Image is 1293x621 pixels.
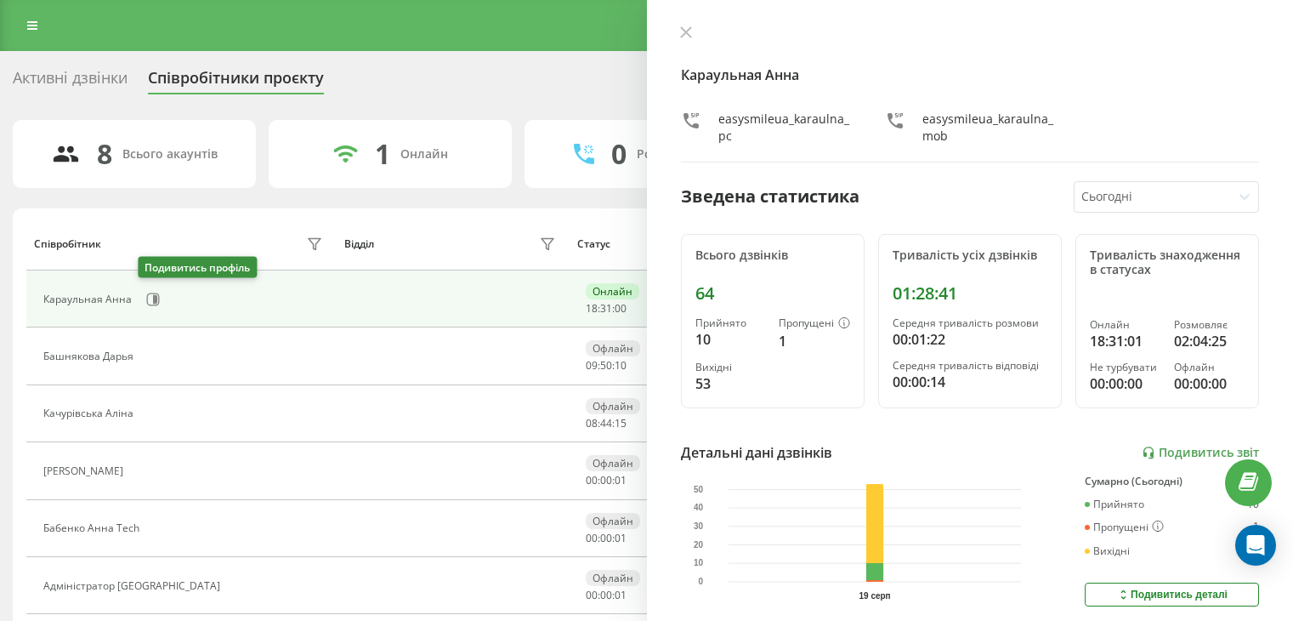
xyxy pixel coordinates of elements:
div: Співробітники проєкту [148,69,324,95]
div: Офлайн [586,513,640,529]
text: 30 [694,521,704,531]
span: 00 [615,301,627,316]
text: 10 [694,559,704,568]
div: Всього акаунтів [122,147,218,162]
div: Співробітник [34,238,101,250]
div: Тривалість усіх дзвінків [893,248,1047,263]
span: 00 [600,531,612,545]
div: Пропущені [1085,521,1164,534]
div: : : [586,418,627,430]
div: 1 [375,138,390,170]
div: : : [586,533,627,544]
div: Середня тривалість відповіді [893,360,1047,372]
div: 53 [695,373,765,394]
text: 19 серп [859,591,890,601]
div: Відділ [344,238,374,250]
div: Середня тривалість розмови [893,317,1047,329]
div: Вихідні [695,362,765,373]
span: 10 [615,358,627,373]
div: 8 [97,138,112,170]
div: Офлайн [586,398,640,414]
div: Башнякова Дарья [43,350,138,362]
div: 1 [779,331,850,351]
text: 0 [698,578,703,587]
div: Онлайн [400,147,448,162]
div: Подивитись деталі [1116,588,1228,601]
div: Прийнято [1085,499,1144,510]
div: Адміністратор [GEOGRAPHIC_DATA] [43,580,224,592]
span: 50 [600,358,612,373]
a: Подивитись звіт [1142,446,1259,460]
div: : : [586,303,627,315]
div: Пропущені [779,317,850,331]
div: 00:00:00 [1090,373,1160,394]
div: Активні дзвінки [13,69,128,95]
div: Прийнято [695,317,765,329]
div: Сумарно (Сьогодні) [1085,476,1259,487]
div: [PERSON_NAME] [43,465,128,477]
span: 00 [600,473,612,487]
div: Детальні дані дзвінків [681,442,832,463]
div: Всього дзвінків [695,248,850,263]
div: Офлайн [586,570,640,586]
div: 64 [695,283,850,304]
span: 08 [586,416,598,430]
div: 18:31:01 [1090,331,1160,351]
div: Зведена статистика [681,184,859,209]
div: Розмовляє [1174,319,1245,331]
div: 10 [695,329,765,350]
div: : : [586,475,627,487]
div: Офлайн [1174,362,1245,373]
div: easysmileua_karaulna_mob [922,111,1055,145]
div: Бабенко Анна Tech [43,522,144,534]
text: 20 [694,540,704,550]
button: Подивитись деталі [1085,583,1259,607]
text: 40 [694,504,704,513]
span: 31 [600,301,612,316]
div: Статус [577,238,610,250]
div: easysmileua_karaulna_pc [718,111,851,145]
text: 50 [694,485,704,494]
div: 0 [611,138,627,170]
span: 01 [615,473,627,487]
div: 00:01:22 [893,329,1047,350]
div: Open Intercom Messenger [1235,525,1276,566]
div: : : [586,360,627,372]
div: Вихідні [1085,545,1130,557]
div: Качурівська Аліна [43,407,138,419]
div: Офлайн [586,340,640,356]
div: 10 [1247,499,1259,510]
span: 01 [615,588,627,602]
div: Онлайн [586,283,639,299]
div: Офлайн [586,455,640,471]
span: 44 [600,416,612,430]
div: Онлайн [1090,319,1160,331]
span: 00 [586,531,598,545]
span: 00 [600,588,612,602]
div: Не турбувати [1090,362,1160,373]
span: 18 [586,301,598,316]
div: Подивитись профіль [138,257,257,278]
div: 01:28:41 [893,283,1047,304]
div: Розмовляють [637,147,719,162]
span: 09 [586,358,598,373]
div: 00:00:14 [893,372,1047,392]
div: : : [586,590,627,601]
span: 00 [586,473,598,487]
div: 02:04:25 [1174,331,1245,351]
span: 15 [615,416,627,430]
div: 1 [1253,521,1259,534]
div: Тривалість знаходження в статусах [1090,248,1245,277]
div: Караульная Анна [43,293,136,305]
h4: Караульная Анна [681,65,1260,85]
span: 01 [615,531,627,545]
div: 00:00:00 [1174,373,1245,394]
span: 00 [586,588,598,602]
